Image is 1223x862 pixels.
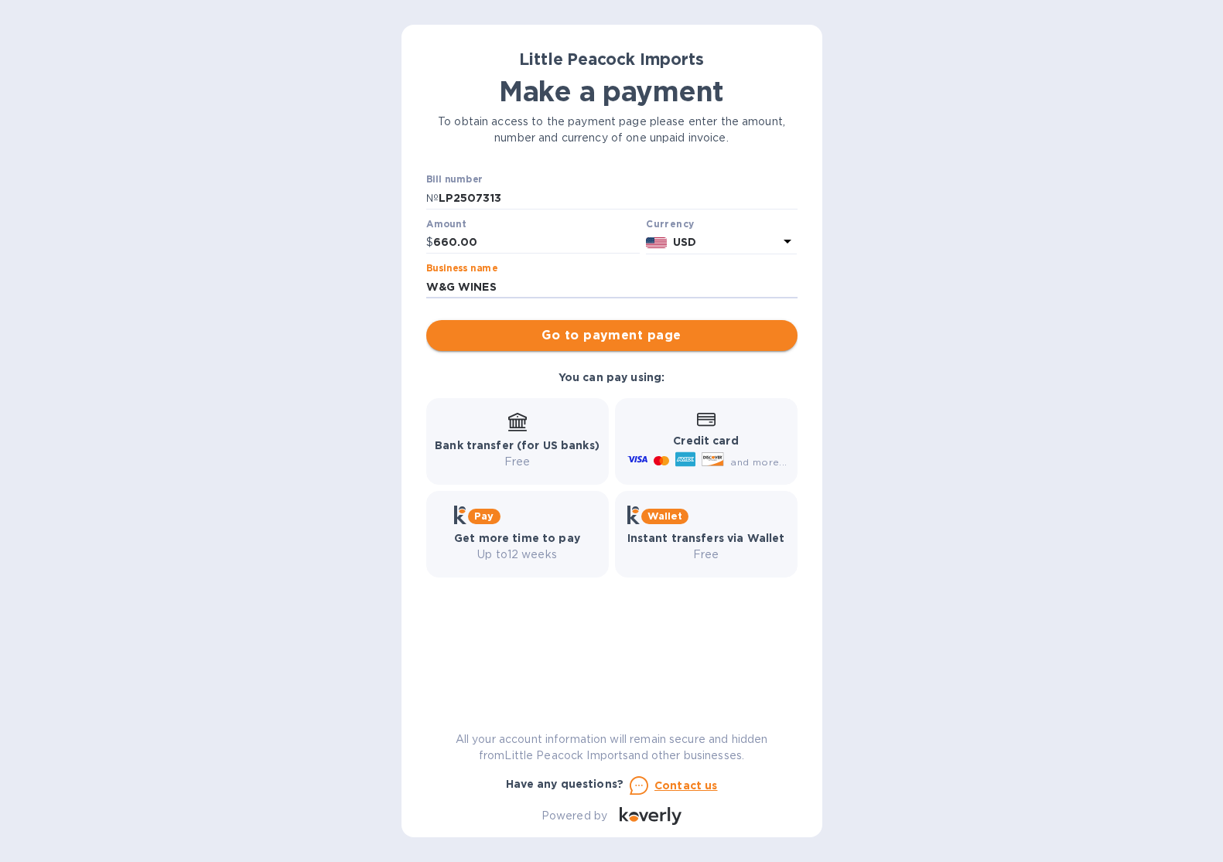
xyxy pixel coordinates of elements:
[435,439,600,451] b: Bank transfer (for US banks)
[426,264,497,274] label: Business name
[673,236,696,248] b: USD
[673,434,738,447] b: Credit card
[541,808,607,824] p: Powered by
[435,454,600,470] p: Free
[426,275,798,298] input: Enter business name
[426,220,466,229] label: Amount
[426,320,798,351] button: Go to payment page
[426,175,482,185] label: Bill number
[474,510,494,522] b: Pay
[730,456,787,468] span: and more...
[439,326,785,345] span: Go to payment page
[426,114,798,146] p: To obtain access to the payment page please enter the amount, number and currency of one unpaid i...
[519,49,703,69] b: Little Peacock Imports
[646,218,694,230] b: Currency
[454,532,580,544] b: Get more time to pay
[627,547,785,563] p: Free
[439,186,798,210] input: Enter bill number
[654,779,718,792] u: Contact us
[646,237,667,248] img: USD
[433,231,641,254] input: 0.00
[426,190,439,206] p: №
[426,75,798,107] h1: Make a payment
[426,234,433,250] p: $
[426,731,798,764] p: All your account information will remain secure and hidden from Little Peacock Imports and other ...
[559,371,664,383] b: You can pay using:
[647,510,683,522] b: Wallet
[506,778,624,790] b: Have any questions?
[454,547,580,563] p: Up to 12 weeks
[627,532,785,544] b: Instant transfers via Wallet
